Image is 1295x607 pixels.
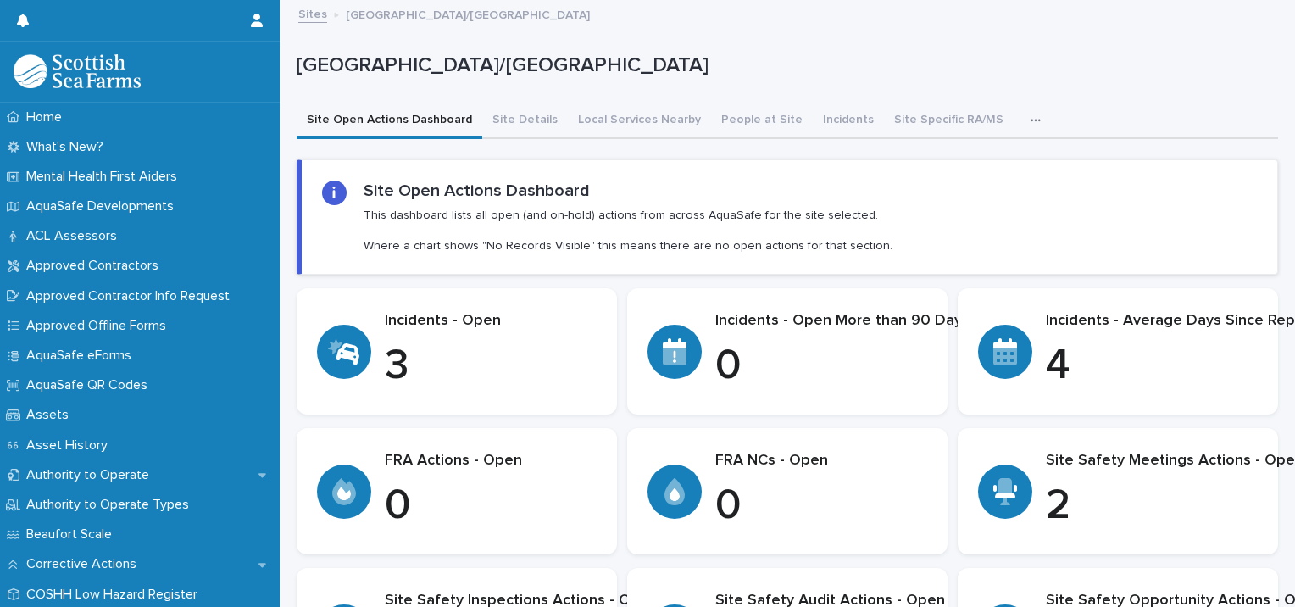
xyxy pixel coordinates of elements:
p: AquaSafe QR Codes [19,377,161,393]
p: 0 [715,341,970,392]
p: Approved Contractors [19,258,172,274]
p: Mental Health First Aiders [19,169,191,185]
p: Authority to Operate Types [19,497,203,513]
p: 0 [385,481,597,532]
p: ACL Assessors [19,228,131,244]
p: Approved Contractor Info Request [19,288,243,304]
p: Home [19,109,75,125]
p: COSHH Low Hazard Register [19,587,211,603]
button: Site Details [482,103,568,139]
button: Local Services Nearby [568,103,711,139]
p: What's New? [19,139,117,155]
img: bPIBxiqnSb2ggTQWdOVV [14,54,141,88]
p: Assets [19,407,82,423]
p: 3 [385,341,597,392]
p: Incidents - Open [385,312,597,331]
button: Site Specific RA/MS [884,103,1014,139]
p: AquaSafe Developments [19,198,187,214]
p: FRA Actions - Open [385,452,597,471]
p: Asset History [19,437,121,454]
a: Sites [298,3,327,23]
button: People at Site [711,103,813,139]
p: FRA NCs - Open [715,452,927,471]
p: 0 [715,481,927,532]
p: This dashboard lists all open (and on-hold) actions from across AquaSafe for the site selected. W... [364,208,892,254]
p: Approved Offline Forms [19,318,180,334]
button: Incidents [813,103,884,139]
p: AquaSafe eForms [19,348,145,364]
button: Site Open Actions Dashboard [297,103,482,139]
p: Incidents - Open More than 90 Days [715,312,970,331]
p: Corrective Actions [19,556,150,572]
p: Authority to Operate [19,467,163,483]
h2: Site Open Actions Dashboard [364,181,590,201]
p: [GEOGRAPHIC_DATA]/[GEOGRAPHIC_DATA] [346,4,590,23]
p: Beaufort Scale [19,526,125,543]
p: [GEOGRAPHIC_DATA]/[GEOGRAPHIC_DATA] [297,53,1271,78]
